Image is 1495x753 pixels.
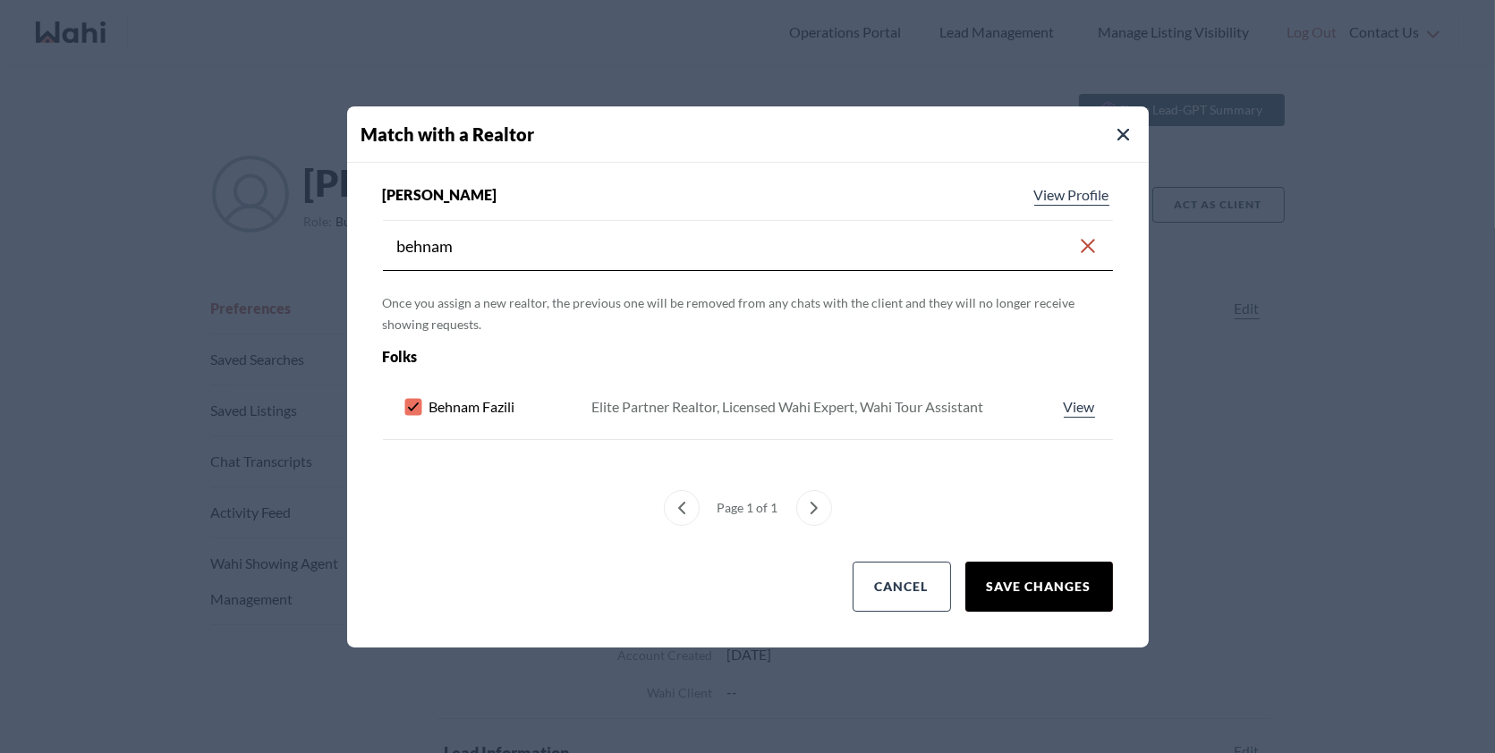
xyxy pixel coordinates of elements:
[383,292,1113,335] p: Once you assign a new realtor, the previous one will be removed from any chats with the client an...
[1077,230,1099,262] button: Clear search
[429,396,515,418] span: Behnam Fazili
[397,230,1077,262] input: Search input
[383,490,1113,526] nav: Match with an agent menu pagination
[361,121,1149,148] h4: Match with a Realtor
[853,562,951,612] button: Cancel
[664,490,700,526] button: previous page
[796,490,832,526] button: next page
[1060,396,1099,418] a: View profile
[383,346,967,368] div: Folks
[710,490,786,526] div: Page 1 of 1
[1031,184,1113,206] a: View profile
[965,562,1113,612] button: Save Changes
[591,396,983,418] div: Elite Partner Realtor, Licensed Wahi Expert, Wahi Tour Assistant
[1113,124,1134,146] button: Close Modal
[383,184,497,206] span: [PERSON_NAME]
